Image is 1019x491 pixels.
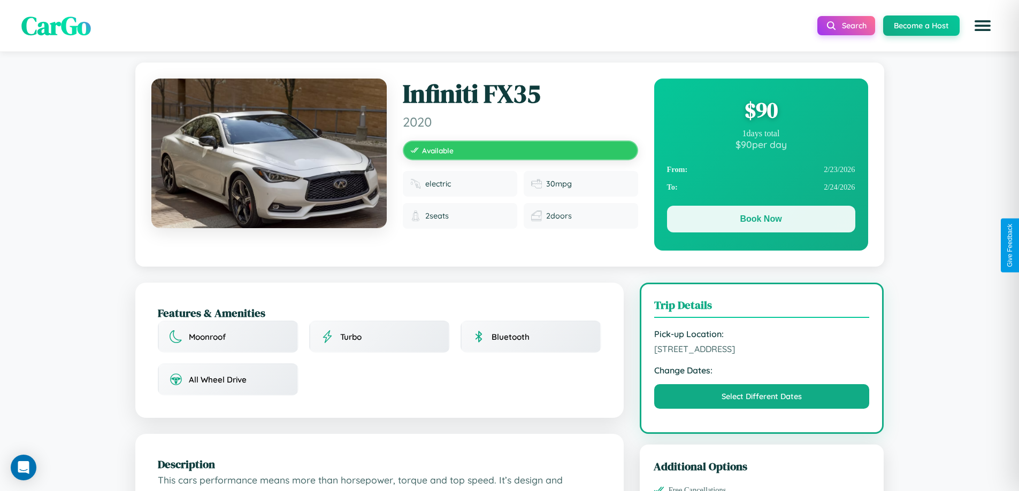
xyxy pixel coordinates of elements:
div: $ 90 per day [667,138,855,150]
div: Open Intercom Messenger [11,455,36,480]
button: Select Different Dates [654,384,870,409]
img: Fuel type [410,178,421,189]
h2: Features & Amenities [158,305,601,321]
button: Become a Host [883,15,960,36]
img: Fuel efficiency [531,178,542,189]
span: Search [842,21,867,30]
button: Search [817,16,875,35]
span: Available [422,146,454,155]
span: [STREET_ADDRESS] [654,344,870,354]
span: CarGo [21,8,91,43]
strong: Change Dates: [654,365,870,376]
span: 30 mpg [546,179,572,189]
span: Moonroof [189,332,226,342]
img: Doors [531,211,542,221]
div: $ 90 [667,96,855,124]
h2: Description [158,456,601,472]
strong: From: [667,165,688,174]
span: 2 seats [425,211,449,221]
div: 1 days total [667,129,855,138]
span: Turbo [340,332,362,342]
div: 2 / 24 / 2026 [667,178,855,196]
button: Open menu [968,11,998,41]
span: 2020 [403,114,638,130]
span: All Wheel Drive [189,375,247,385]
div: Give Feedback [1006,224,1014,267]
span: 2 doors [546,211,572,221]
span: electric [425,179,451,189]
div: 2 / 23 / 2026 [667,161,855,178]
strong: Pick-up Location: [654,329,870,339]
img: Seats [410,211,421,221]
h3: Trip Details [654,297,870,318]
button: Book Now [667,206,855,232]
span: Bluetooth [492,332,530,342]
h1: Infiniti FX35 [403,79,638,110]
img: Infiniti FX35 2020 [151,79,387,228]
h3: Additional Options [654,458,870,474]
strong: To: [667,183,678,192]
